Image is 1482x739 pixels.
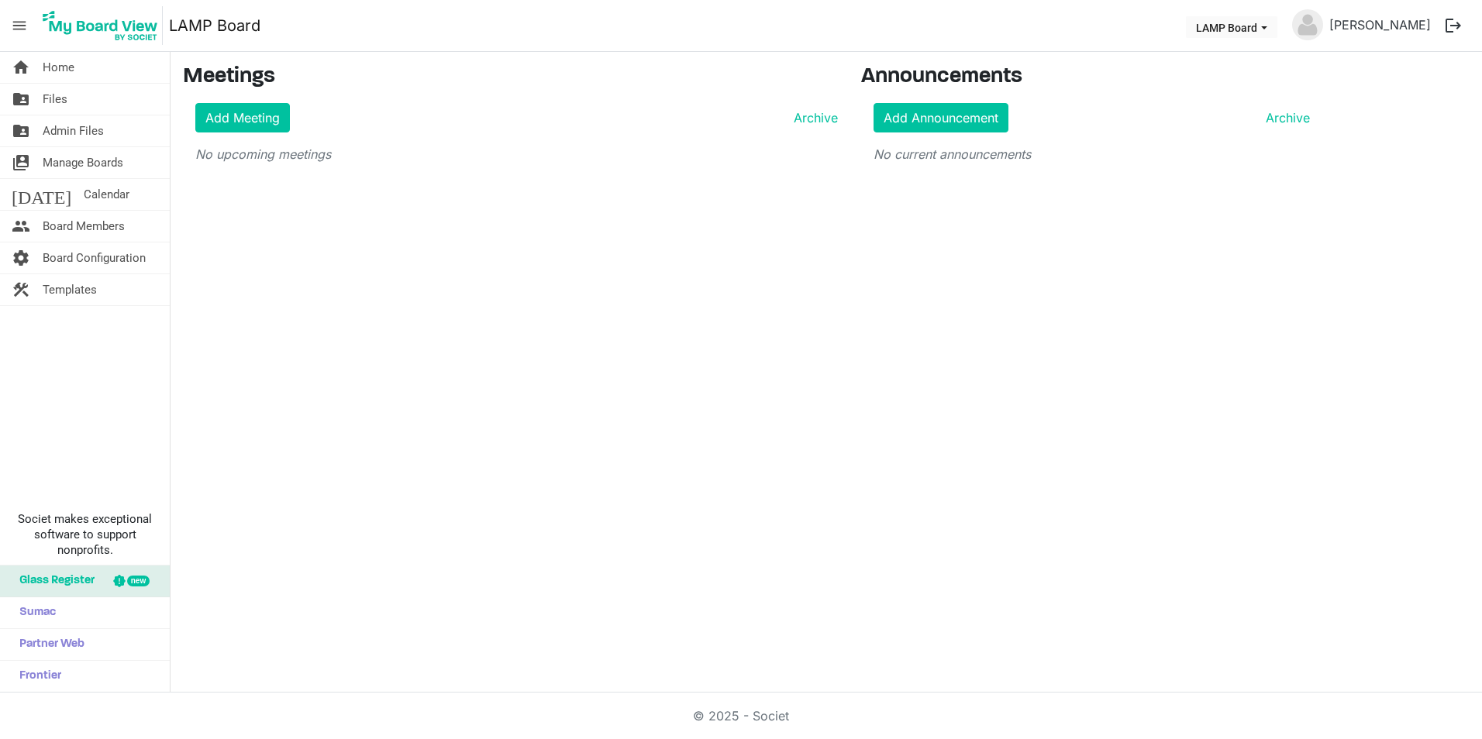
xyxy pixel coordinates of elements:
[43,274,97,305] span: Templates
[195,103,290,132] a: Add Meeting
[12,597,56,628] span: Sumac
[12,661,61,692] span: Frontier
[874,145,1310,163] p: No current announcements
[1292,9,1323,40] img: no-profile-picture.svg
[861,64,1322,91] h3: Announcements
[7,511,163,558] span: Societ makes exceptional software to support nonprofits.
[12,84,30,115] span: folder_shared
[169,10,260,41] a: LAMP Board
[1186,16,1277,38] button: LAMP Board dropdownbutton
[43,147,123,178] span: Manage Boards
[12,242,30,273] span: settings
[43,115,104,146] span: Admin Files
[12,565,95,596] span: Glass Register
[874,103,1008,132] a: Add Announcement
[693,708,789,724] a: © 2025 - Societ
[12,179,71,210] span: [DATE]
[43,211,125,242] span: Board Members
[12,211,30,242] span: people
[12,52,30,83] span: home
[38,6,169,45] a: My Board View Logo
[43,242,146,273] span: Board Configuration
[127,576,150,586] div: new
[788,108,838,127] a: Archive
[12,274,30,305] span: construction
[5,11,34,40] span: menu
[12,115,30,146] span: folder_shared
[1260,108,1310,127] a: Archive
[1437,9,1470,42] button: logout
[1323,9,1437,40] a: [PERSON_NAME]
[43,84,67,115] span: Files
[195,145,838,163] p: No upcoming meetings
[38,6,163,45] img: My Board View Logo
[12,629,84,660] span: Partner Web
[183,64,838,91] h3: Meetings
[43,52,74,83] span: Home
[12,147,30,178] span: switch_account
[84,179,129,210] span: Calendar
